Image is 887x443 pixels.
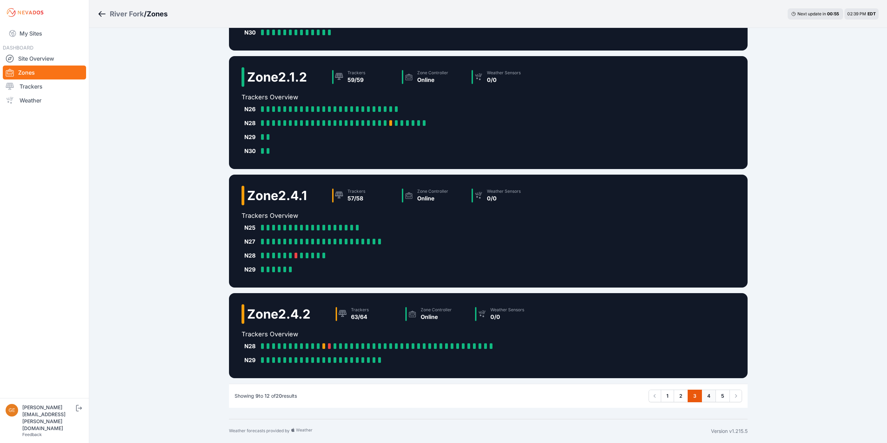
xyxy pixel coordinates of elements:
a: River Fork [110,9,144,19]
span: Next update in [797,11,826,16]
div: [PERSON_NAME][EMAIL_ADDRESS][PERSON_NAME][DOMAIN_NAME] [22,404,75,432]
span: / [144,9,147,19]
img: Nevados [6,7,45,18]
div: Weather forecasts provided by [229,428,711,435]
nav: Pagination [649,390,742,402]
div: Weather Sensors [487,70,521,76]
div: Version v1.215.5 [711,428,748,435]
nav: Breadcrumb [98,5,168,23]
div: 57/58 [347,194,365,203]
div: Weather Sensors [487,189,521,194]
div: Online [421,313,452,321]
a: Zones [3,66,86,79]
div: Trackers [347,189,365,194]
div: 00 : 55 [827,11,840,17]
div: N28 [244,342,258,350]
a: 5 [716,390,730,402]
div: Zone Controller [417,189,448,194]
h3: Zones [147,9,168,19]
a: Site Overview [3,52,86,66]
div: N28 [244,119,258,127]
a: Trackers57/58 [329,186,399,205]
a: 2 [674,390,688,402]
div: N28 [244,251,258,260]
div: Zone Controller [421,307,452,313]
div: N27 [244,237,258,246]
div: Weather Sensors [490,307,524,313]
h2: Zone 2.4.1 [247,189,307,203]
h2: Zone 2.1.2 [247,70,307,84]
span: DASHBOARD [3,45,33,51]
div: N29 [244,265,258,274]
div: 63/64 [351,313,369,321]
h2: Zone 2.4.2 [247,307,311,321]
div: N29 [244,133,258,141]
a: Trackers63/64 [333,304,403,324]
a: 3 [688,390,702,402]
div: Online [417,76,448,84]
div: 59/59 [347,76,365,84]
a: Trackers [3,79,86,93]
h2: Trackers Overview [242,92,538,102]
div: N30 [244,28,258,37]
a: 4 [702,390,716,402]
a: My Sites [3,25,86,42]
div: N30 [244,147,258,155]
a: Feedback [22,432,42,437]
span: 9 [255,393,259,399]
div: N25 [244,223,258,232]
div: Online [417,194,448,203]
img: geoffrey.crabtree@solvenergy.com [6,404,18,417]
a: Trackers59/59 [329,67,399,87]
p: Showing to of results [235,392,297,399]
div: Zone Controller [417,70,448,76]
a: Weather Sensors0/0 [469,186,538,205]
span: 12 [265,393,270,399]
h2: Trackers Overview [242,211,538,221]
a: Weather Sensors0/0 [472,304,542,324]
div: Trackers [351,307,369,313]
div: Trackers [347,70,365,76]
div: N26 [244,105,258,113]
div: 0/0 [487,76,521,84]
span: EDT [867,11,876,16]
span: 02:39 PM [847,11,866,16]
a: 1 [661,390,674,402]
div: N29 [244,356,258,364]
h2: Trackers Overview [242,329,542,339]
a: Weather [3,93,86,107]
a: Weather Sensors0/0 [469,67,538,87]
div: 0/0 [490,313,524,321]
span: 20 [276,393,282,399]
div: 0/0 [487,194,521,203]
